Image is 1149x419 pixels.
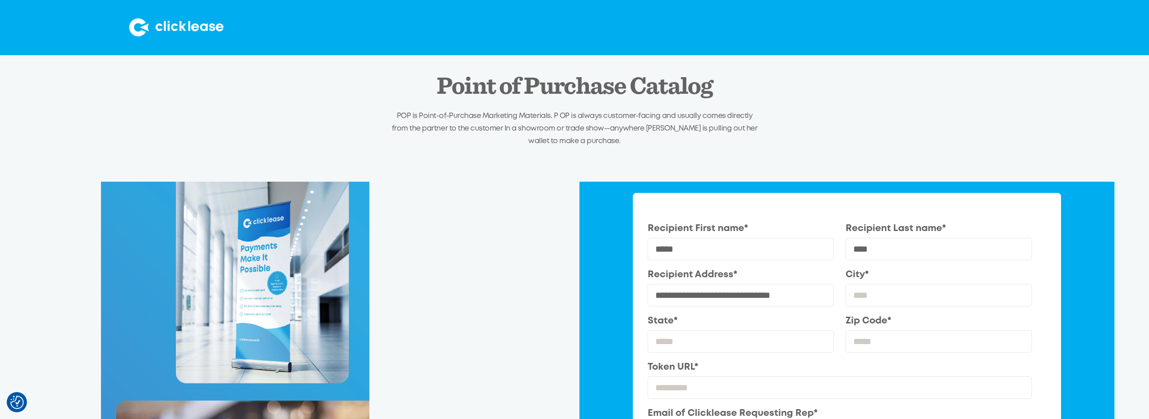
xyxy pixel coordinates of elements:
label: Zip Code* [846,314,1032,328]
label: State* [648,314,834,328]
label: Recipient First name* [648,222,834,236]
img: Clicklease logo [129,18,224,36]
label: Token URL* [648,361,1032,374]
h2: Point of Purchase Catalog [437,74,713,100]
p: POP is Point-of-Purchase Marketing Materials. P OP is always customer-facing and usually comes di... [388,110,761,147]
label: Recipient Last name* [846,222,1032,236]
label: Recipient Address* [648,268,834,282]
label: City* [846,268,1032,282]
img: Revisit consent button [10,396,24,409]
button: Consent Preferences [10,396,24,409]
